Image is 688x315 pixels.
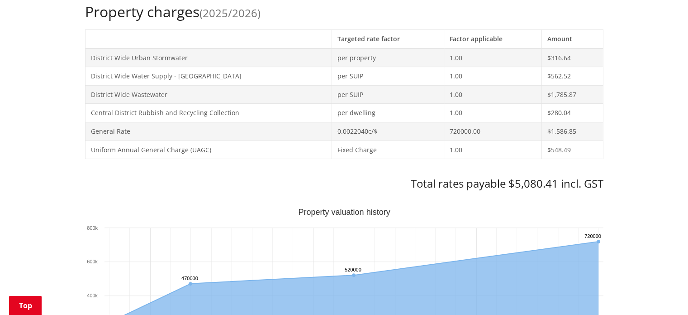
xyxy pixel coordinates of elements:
th: Amount [541,29,603,48]
path: Wednesday, Jun 30, 12:00, 520,000. Capital Value. [352,273,356,277]
td: District Wide Urban Stormwater [85,48,332,67]
text: Property valuation history [298,208,390,217]
td: 0.0022040c/$ [332,122,444,141]
td: $1,586.85 [541,122,603,141]
td: General Rate [85,122,332,141]
td: Fixed Charge [332,141,444,159]
td: 720000.00 [444,122,541,141]
td: 1.00 [444,67,541,86]
td: $280.04 [541,104,603,122]
path: Sunday, Jun 30, 12:00, 470,000. Capital Value. [189,282,192,286]
text: 400k [87,293,98,298]
text: 600k [87,259,98,264]
td: Central District Rubbish and Recycling Collection [85,104,332,122]
td: per dwelling [332,104,444,122]
td: 1.00 [444,141,541,159]
text: 800k [87,225,98,231]
text: 470000 [181,276,198,281]
path: Sunday, Jun 30, 12:00, 720,000. Capital Value. [596,240,600,243]
th: Targeted rate factor [332,29,444,48]
h3: Total rates payable $5,080.41 incl. GST [85,177,603,190]
td: $562.52 [541,67,603,86]
td: Uniform Annual General Charge (UAGC) [85,141,332,159]
td: $1,785.87 [541,85,603,104]
td: District Wide Wastewater [85,85,332,104]
h2: Property charges [85,3,603,20]
td: per SUIP [332,67,444,86]
span: (2025/2026) [199,5,261,20]
td: 1.00 [444,85,541,104]
td: per SUIP [332,85,444,104]
text: 720000 [584,233,601,239]
td: $548.49 [541,141,603,159]
td: District Wide Water Supply - [GEOGRAPHIC_DATA] [85,67,332,86]
a: Top [9,296,42,315]
iframe: Messenger Launcher [646,277,679,310]
td: 1.00 [444,104,541,122]
td: 1.00 [444,48,541,67]
td: $316.64 [541,48,603,67]
td: per property [332,48,444,67]
th: Factor applicable [444,29,541,48]
text: 520000 [345,267,361,272]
